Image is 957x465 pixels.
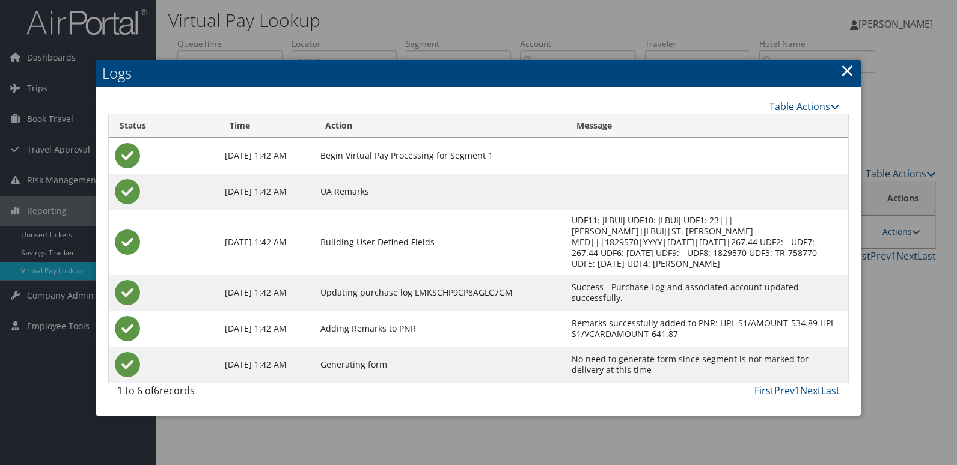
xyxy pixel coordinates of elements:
th: Message: activate to sort column ascending [566,114,848,138]
td: [DATE] 1:42 AM [219,275,315,311]
div: 1 to 6 of records [117,383,284,404]
td: Building User Defined Fields [314,210,565,275]
a: Last [821,384,840,397]
a: Close [840,58,854,82]
td: UA Remarks [314,174,565,210]
td: Updating purchase log LMKSCHP9CP8AGLC7GM [314,275,565,311]
a: Prev [774,384,795,397]
td: Adding Remarks to PNR [314,311,565,347]
td: UDF11: JLBUIJ UDF10: JLBUIJ UDF1: 23|||[PERSON_NAME]|JLBUIJ|ST. [PERSON_NAME] MED|||1829570|YYYY|... [566,210,848,275]
td: Success - Purchase Log and associated account updated successfully. [566,275,848,311]
td: Begin Virtual Pay Processing for Segment 1 [314,138,565,174]
td: [DATE] 1:42 AM [219,347,315,383]
span: 6 [154,384,159,397]
h2: Logs [96,60,861,87]
td: Generating form [314,347,565,383]
td: [DATE] 1:42 AM [219,138,315,174]
td: Remarks successfully added to PNR: HPL-S1/AMOUNT-534.89 HPL-S1/VCARDAMOUNT-641.87 [566,311,848,347]
th: Time: activate to sort column ascending [219,114,315,138]
a: First [754,384,774,397]
a: 1 [795,384,800,397]
td: [DATE] 1:42 AM [219,174,315,210]
a: Table Actions [769,100,840,113]
td: [DATE] 1:42 AM [219,210,315,275]
a: Next [800,384,821,397]
th: Action: activate to sort column ascending [314,114,565,138]
th: Status: activate to sort column ascending [109,114,219,138]
td: [DATE] 1:42 AM [219,311,315,347]
td: No need to generate form since segment is not marked for delivery at this time [566,347,848,383]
